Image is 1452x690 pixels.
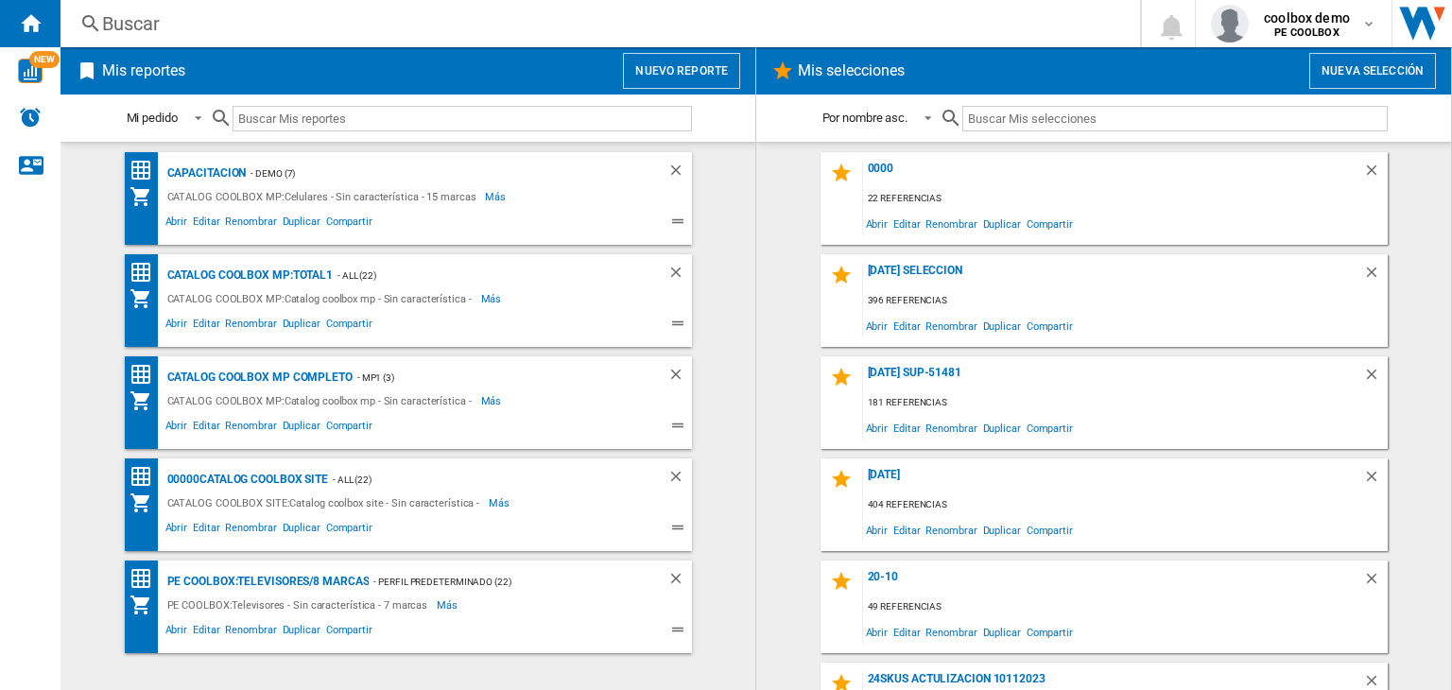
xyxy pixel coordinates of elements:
span: Renombrar [923,619,979,645]
span: Abrir [863,619,891,645]
span: Editar [890,313,923,338]
div: Borrar [667,468,692,492]
span: Duplicar [980,415,1024,440]
span: Renombrar [222,315,279,337]
img: wise-card.svg [18,59,43,83]
span: Duplicar [280,213,323,235]
span: Más [481,389,505,412]
input: Buscar Mis reportes [233,106,692,131]
span: Compartir [323,621,375,644]
span: Renombrar [923,211,979,236]
div: [DATE] [863,468,1363,493]
div: - ALL (22) [333,264,629,287]
div: - ALL (22) [328,468,629,492]
div: Matriz de precios [130,363,163,387]
span: Compartir [1024,619,1076,645]
div: Borrar [667,264,692,287]
span: Duplicar [280,315,323,337]
span: Duplicar [280,621,323,644]
span: NEW [29,51,60,68]
div: Mi colección [130,492,163,514]
div: Matriz de precios [130,261,163,285]
span: Editar [890,211,923,236]
span: Más [437,594,460,616]
span: Renombrar [222,213,279,235]
div: Mi colección [130,594,163,616]
span: Renombrar [923,415,979,440]
span: Renombrar [222,417,279,440]
span: Abrir [863,517,891,543]
div: CATALOG COOLBOX MP COMPLETO [163,366,353,389]
span: Renombrar [923,517,979,543]
span: Duplicar [980,211,1024,236]
div: Mi colección [130,287,163,310]
div: CATALOG COOLBOX MP:Celulares - Sin característica - 15 marcas [163,185,486,208]
div: Borrar [1363,162,1388,187]
span: Editar [190,213,222,235]
div: Borrar [1363,468,1388,493]
div: PE COOLBOX:Televisores - Sin característica - 7 marcas [163,594,438,616]
h2: Mis reportes [98,53,189,89]
div: [DATE] SUP-51481 [863,366,1363,391]
span: Renombrar [923,313,979,338]
span: Editar [890,517,923,543]
div: Borrar [667,162,692,185]
span: Abrir [163,315,191,337]
span: Editar [190,621,222,644]
div: Buscar [102,10,1091,37]
span: Renombrar [222,621,279,644]
button: Nueva selección [1309,53,1436,89]
div: Matriz de precios [130,159,163,182]
span: Abrir [163,213,191,235]
span: Compartir [1024,517,1076,543]
div: Borrar [1363,366,1388,391]
div: Por nombre asc. [822,111,908,125]
div: PE COOLBOX:Televisores/8 marcas [163,570,370,594]
div: Matriz de precios [130,567,163,591]
span: Compartir [323,417,375,440]
img: profile.jpg [1211,5,1249,43]
div: - MP1 (3) [353,366,630,389]
img: alerts-logo.svg [19,106,42,129]
span: Abrir [863,211,891,236]
div: CATALOG COOLBOX SITE:Catalog coolbox site - Sin característica - [163,492,490,514]
span: Compartir [1024,211,1076,236]
span: Compartir [323,315,375,337]
span: Duplicar [980,517,1024,543]
span: Compartir [1024,313,1076,338]
span: Compartir [323,519,375,542]
span: Abrir [863,313,891,338]
div: Borrar [1363,570,1388,595]
button: Nuevo reporte [623,53,740,89]
div: [DATE] SELECCION [863,264,1363,289]
span: Editar [190,417,222,440]
span: Más [485,185,509,208]
div: Borrar [667,366,692,389]
div: Mi pedido [127,111,178,125]
div: Mi colección [130,185,163,208]
div: Borrar [667,570,692,594]
div: Matriz de precios [130,465,163,489]
span: Editar [890,415,923,440]
div: CATALOG COOLBOX MP:TOTAL1 [163,264,334,287]
span: Editar [890,619,923,645]
span: Más [481,287,505,310]
div: 404 referencias [863,493,1388,517]
div: 22 referencias [863,187,1388,211]
div: Capacitacion [163,162,247,185]
span: Abrir [163,519,191,542]
div: 396 referencias [863,289,1388,313]
div: 0000 [863,162,1363,187]
span: Compartir [1024,415,1076,440]
div: 181 referencias [863,391,1388,415]
span: Más [489,492,512,514]
span: Duplicar [980,619,1024,645]
div: - Demo (7) [246,162,629,185]
div: Borrar [1363,264,1388,289]
div: 20-10 [863,570,1363,595]
div: 00000CATALOG COOLBOX SITE [163,468,329,492]
span: Duplicar [280,519,323,542]
span: Editar [190,315,222,337]
b: PE COOLBOX [1274,26,1339,39]
span: Compartir [323,213,375,235]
